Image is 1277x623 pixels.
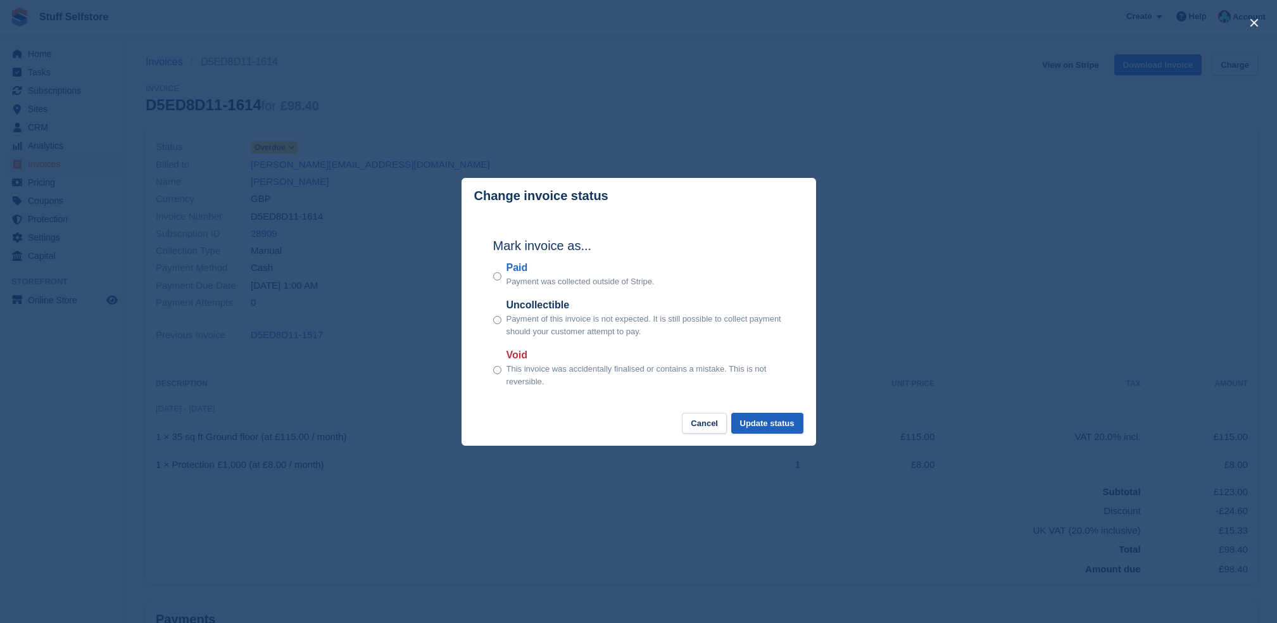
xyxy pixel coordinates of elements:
[682,413,727,434] button: Cancel
[493,236,784,255] h2: Mark invoice as...
[1244,13,1264,33] button: close
[731,413,803,434] button: Update status
[506,348,784,363] label: Void
[474,189,608,203] p: Change invoice status
[506,298,784,313] label: Uncollectible
[506,363,784,387] p: This invoice was accidentally finalised or contains a mistake. This is not reversible.
[506,313,784,337] p: Payment of this invoice is not expected. It is still possible to collect payment should your cust...
[506,260,655,275] label: Paid
[506,275,655,288] p: Payment was collected outside of Stripe.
